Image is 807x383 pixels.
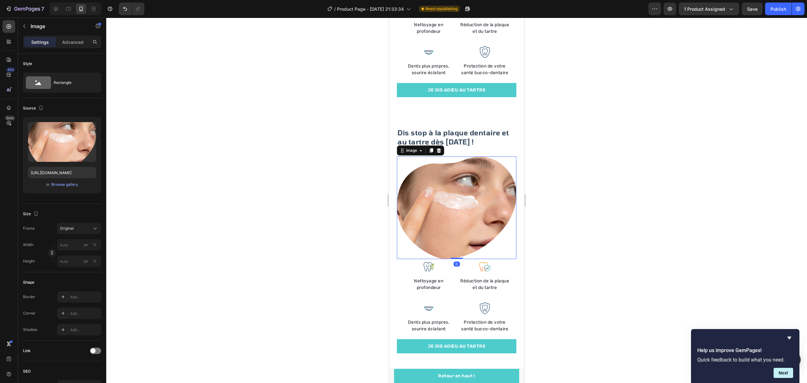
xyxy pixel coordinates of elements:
[679,3,739,15] button: 1 product assigned
[774,368,793,378] button: Next question
[23,258,35,264] label: Height
[23,327,38,333] div: Shadow
[23,310,36,316] div: Corner
[425,6,457,12] span: Need republishing
[23,280,34,285] div: Shape
[6,67,15,72] div: 450
[23,368,31,374] div: SEO
[60,226,74,231] span: Original
[70,327,100,333] div: Add...
[93,242,97,248] div: %
[697,334,793,378] div: Help us improve GemPages!
[23,294,35,300] div: Border
[3,3,47,15] button: 7
[119,3,144,15] div: Undo/Redo
[31,22,84,30] p: Image
[57,239,101,250] input: px%
[46,181,50,188] span: or
[684,6,725,12] span: 1 product assigned
[82,241,90,249] button: %
[54,75,92,90] div: Rectangle
[57,256,101,267] input: px%
[70,311,100,316] div: Add...
[334,6,336,12] span: /
[28,122,96,162] img: preview-image
[31,39,49,45] p: Settings
[70,294,100,300] div: Add...
[786,334,793,342] button: Hide survey
[770,6,786,12] div: Publish
[697,347,793,354] h2: Help us improve GemPages!
[84,258,88,264] div: px
[23,210,40,218] div: Size
[765,3,792,15] button: Publish
[84,242,88,248] div: px
[23,61,32,67] div: Style
[51,181,78,188] button: Browse gallery
[82,257,90,265] button: %
[23,104,45,113] div: Source
[389,18,524,383] iframe: Design area
[28,167,96,178] input: https://example.com/image.jpg
[742,3,763,15] button: Save
[337,6,404,12] span: Product Page - [DATE] 21:33:34
[51,182,78,187] div: Browse gallery
[747,6,758,12] span: Save
[41,5,44,13] p: 7
[23,226,35,231] label: Frame
[62,39,84,45] p: Advanced
[57,223,101,234] button: Original
[697,357,793,363] p: Quick feedback to build what you need.
[93,258,97,264] div: %
[91,241,99,249] button: px
[23,242,33,248] label: Width
[5,115,15,121] div: Beta
[23,348,31,354] div: Link
[91,257,99,265] button: px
